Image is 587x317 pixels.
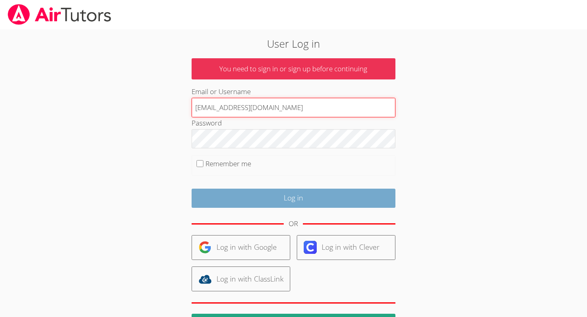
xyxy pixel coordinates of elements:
a: Log in with Google [192,235,290,260]
p: You need to sign in or sign up before continuing [192,58,395,80]
input: Log in [192,189,395,208]
h2: User Log in [135,36,452,51]
img: classlink-logo-d6bb404cc1216ec64c9a2012d9dc4662098be43eaf13dc465df04b49fa7ab582.svg [199,273,212,286]
img: airtutors_banner-c4298cdbf04f3fff15de1276eac7730deb9818008684d7c2e4769d2f7ddbe033.png [7,4,112,25]
label: Password [192,118,222,128]
img: clever-logo-6eab21bc6e7a338710f1a6ff85c0baf02591cd810cc4098c63d3a4b26e2feb20.svg [304,241,317,254]
label: Remember me [205,159,251,168]
a: Log in with Clever [297,235,395,260]
a: Log in with ClassLink [192,266,290,291]
div: OR [289,218,298,230]
img: google-logo-50288ca7cdecda66e5e0955fdab243c47b7ad437acaf1139b6f446037453330a.svg [199,241,212,254]
label: Email or Username [192,87,251,96]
